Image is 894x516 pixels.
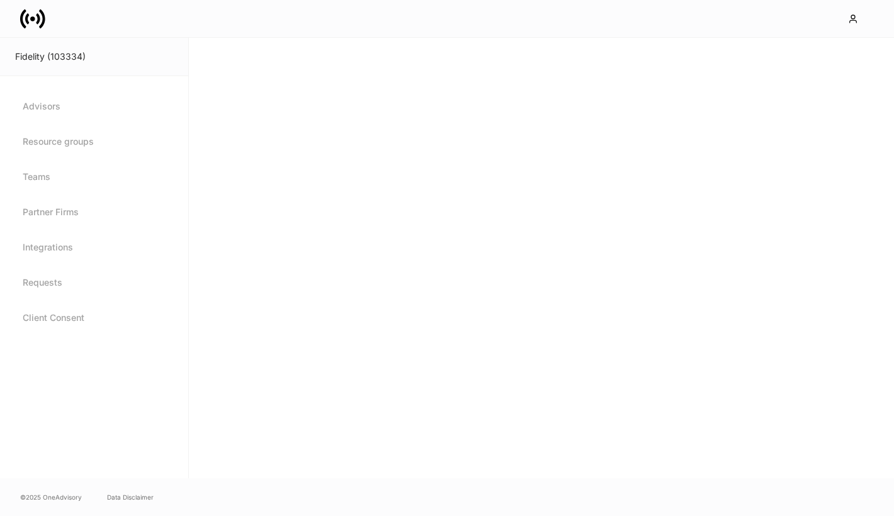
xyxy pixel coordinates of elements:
[15,197,173,227] a: Partner Firms
[15,303,173,333] a: Client Consent
[15,91,173,121] a: Advisors
[107,492,154,502] a: Data Disclaimer
[15,126,173,157] a: Resource groups
[15,162,173,192] a: Teams
[15,232,173,262] a: Integrations
[20,492,82,502] span: © 2025 OneAdvisory
[15,267,173,298] a: Requests
[15,50,173,63] div: Fidelity (103334)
